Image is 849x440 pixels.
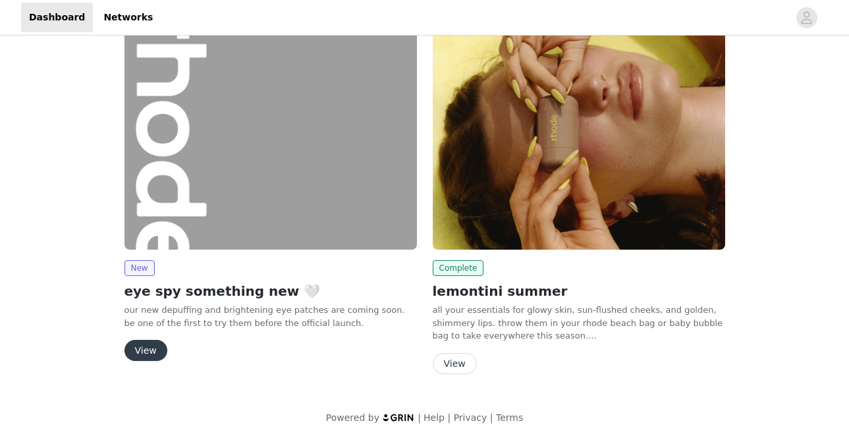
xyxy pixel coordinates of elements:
[96,3,161,32] a: Networks
[124,346,167,356] a: View
[433,304,725,343] p: all your essentials for glowy skin, sun-flushed cheeks, and golden, shimmery lips. throw them in ...
[433,30,725,250] img: rhode skin
[124,281,417,301] h2: eye spy something new 🤍
[326,412,379,423] span: Powered by
[21,3,93,32] a: Dashboard
[496,412,523,423] a: Terms
[433,353,477,374] button: View
[454,412,487,423] a: Privacy
[447,412,451,423] span: |
[490,412,493,423] span: |
[424,412,445,423] a: Help
[433,260,484,276] span: Complete
[433,359,477,369] a: View
[124,304,417,329] p: our new depuffing and brightening eye patches are coming soon. be one of the first to try them be...
[800,7,813,28] div: avatar
[382,413,415,422] img: logo
[433,281,725,301] h2: lemontini summer
[124,260,155,276] span: New
[418,412,421,423] span: |
[124,30,417,250] img: rhode skin
[124,340,167,361] button: View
